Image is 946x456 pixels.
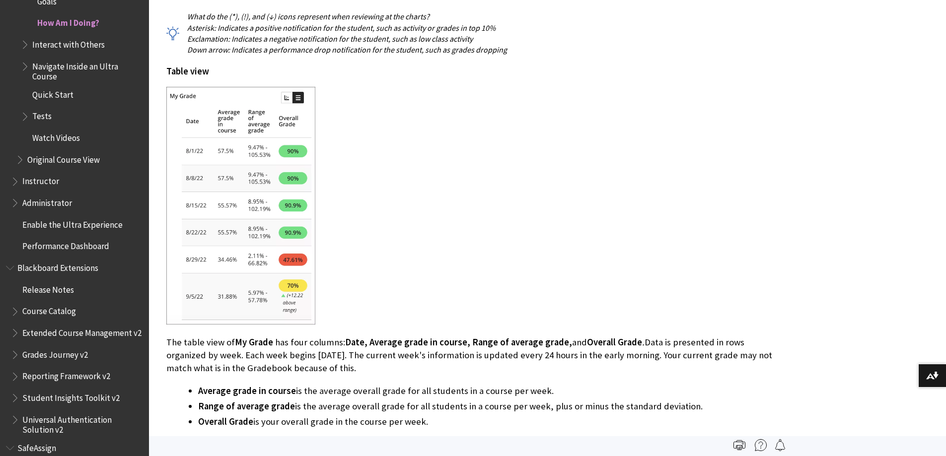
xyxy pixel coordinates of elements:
[774,439,786,451] img: Follow this page
[32,36,105,50] span: Interact with Others
[345,336,572,348] span: Date, Average grade in course, Range of average grade,
[198,400,295,412] span: Range of average grade
[166,11,782,56] p: What do the (*), (!), and (↓) icons represent when reviewing at the charts? Asterisk: Indicates a...
[22,325,142,338] span: Extended Course Management v2
[6,260,143,435] nav: Book outline for Blackboard Extensions
[22,281,74,295] span: Release Notes
[198,384,782,398] li: is the average overall grade for all students in a course per week.
[22,238,109,252] span: Performance Dashboard
[22,368,110,382] span: Reporting Framework v2
[27,151,100,165] span: Original Course View
[198,416,253,427] span: Overall Grade
[32,86,73,100] span: Quick Start
[755,439,767,451] img: More help
[587,336,642,348] span: Overall Grade
[166,336,782,375] p: The table view of has four columns: and Data is presented in rows organized by week. Each week be...
[166,65,209,77] span: Table view
[235,336,273,348] span: My Grade
[22,390,120,403] span: Student Insights Toolkit v2
[22,195,72,208] span: Administrator
[198,399,782,413] li: is the average overall grade for all students in a course per week, plus or minus the standard de...
[17,440,56,453] span: SafeAssign
[642,336,645,348] span: .
[733,439,745,451] img: Print
[22,216,123,230] span: Enable the Ultra Experience
[32,108,52,122] span: Tests
[32,58,142,81] span: Navigate Inside an Ultra Course
[37,15,99,28] span: How Am I Doing?
[22,173,59,187] span: Instructor
[22,411,142,435] span: Universal Authentication Solution v2
[198,385,296,396] span: Average grade in course
[198,415,782,429] li: is your overall grade in the course per week.
[17,260,98,273] span: Blackboard Extensions
[22,303,76,317] span: Course Catalog
[166,87,315,324] img: Image of the My Grade table, with rows showing the student's grade by week with color-coded perce...
[32,130,80,143] span: Watch Videos
[22,346,88,360] span: Grades Journey v2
